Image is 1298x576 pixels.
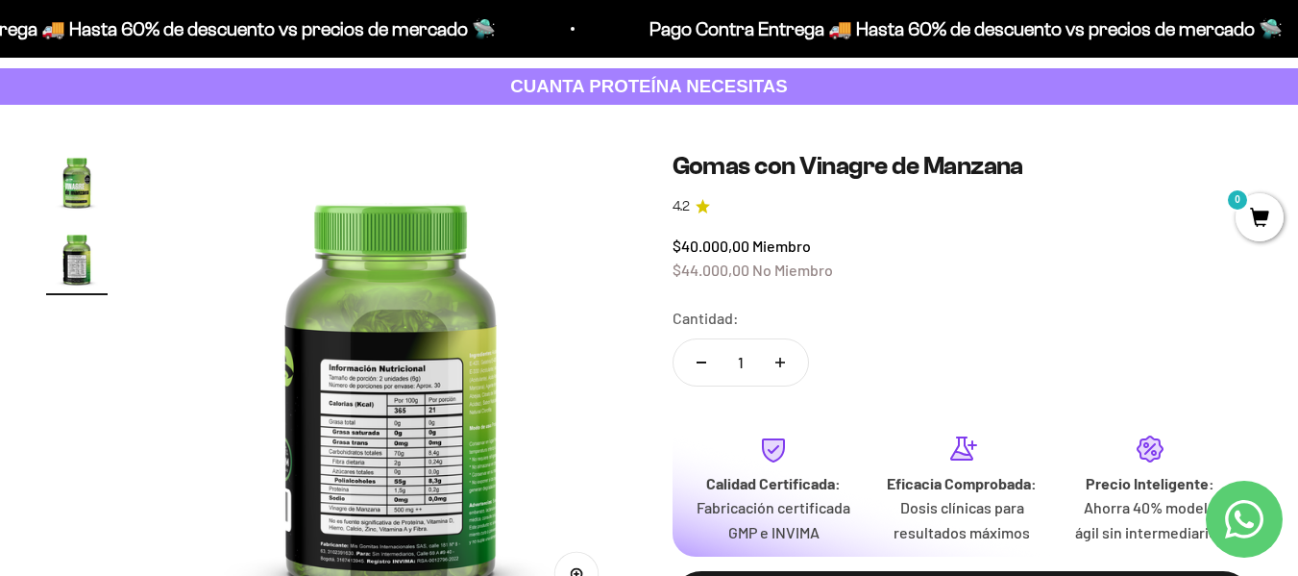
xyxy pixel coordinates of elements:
button: Reducir cantidad [673,339,729,386]
button: Aumentar cantidad [752,339,808,386]
h1: Gomas con Vinagre de Manzana [673,151,1253,181]
strong: Precio Inteligente: [1086,474,1214,492]
a: 0 [1236,209,1284,230]
a: 4.24.2 de 5.0 estrellas [673,196,1253,217]
p: Ahorra 40% modelo ágil sin intermediarios [1071,495,1229,544]
span: Miembro [752,237,811,255]
p: Dosis clínicas para resultados máximos [883,495,1041,544]
span: 4.2 [673,196,690,217]
button: Ir al artículo 2 [46,228,108,295]
strong: Eficacia Comprobada: [887,474,1037,492]
span: No Miembro [752,261,833,279]
p: Pago Contra Entrega 🚚 Hasta 60% de descuento vs precios de mercado 🛸 [648,13,1281,44]
img: Gomas con Vinagre de Manzana [46,228,108,289]
img: Gomas con Vinagre de Manzana [46,151,108,213]
button: Ir al artículo 1 [46,151,108,218]
strong: Calidad Certificada: [706,474,841,492]
span: $44.000,00 [673,261,749,279]
p: Fabricación certificada GMP e INVIMA [696,495,853,544]
mark: 0 [1226,188,1249,212]
span: $40.000,00 [673,237,749,255]
strong: CUANTA PROTEÍNA NECESITAS [510,76,788,96]
label: Cantidad: [673,306,739,331]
